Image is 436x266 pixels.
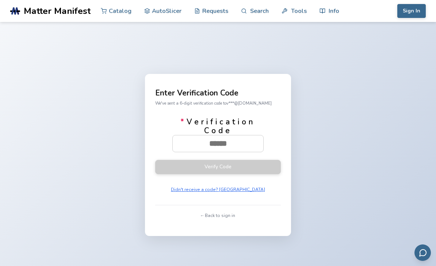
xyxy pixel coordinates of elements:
p: We've sent a 6-digit verification code to v***@[DOMAIN_NAME] [155,100,281,107]
button: Sign In [397,4,426,18]
button: ← Back to sign in [198,210,237,221]
span: Matter Manifest [24,6,91,16]
button: Send feedback via email [414,244,431,261]
label: Verification Code [172,117,264,152]
button: Didn't receive a code? [GEOGRAPHIC_DATA] [168,184,268,195]
p: Enter Verification Code [155,89,281,97]
input: *Verification Code [173,135,263,151]
button: Verify Code [155,160,281,174]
